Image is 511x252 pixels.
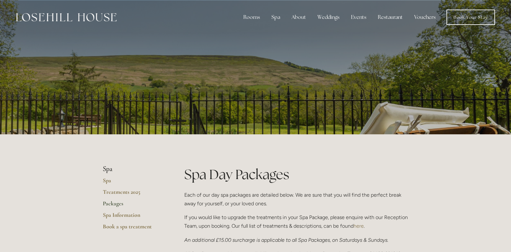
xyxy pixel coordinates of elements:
a: Treatments 2025 [103,188,164,200]
a: here [354,223,364,229]
a: Book a spa treatment [103,223,164,234]
a: Book Your Stay [446,10,495,25]
p: If you would like to upgrade the treatments in your Spa Package, please enquire with our Receptio... [184,213,408,230]
a: Vouchers [409,11,441,24]
div: About [286,11,311,24]
div: Weddings [312,11,345,24]
div: Events [346,11,371,24]
a: Packages [103,200,164,211]
a: Spa [103,177,164,188]
img: Losehill House [16,13,117,21]
li: Spa [103,165,164,173]
em: An additional £15.00 surcharge is applicable to all Spa Packages, on Saturdays & Sundays. [184,237,388,243]
h1: Spa Day Packages [184,165,408,184]
a: Spa Information [103,211,164,223]
div: Spa [266,11,285,24]
div: Restaurant [373,11,408,24]
div: Rooms [238,11,265,24]
p: Each of our day spa packages are detailed below. We are sure that you will find the perfect break... [184,191,408,208]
